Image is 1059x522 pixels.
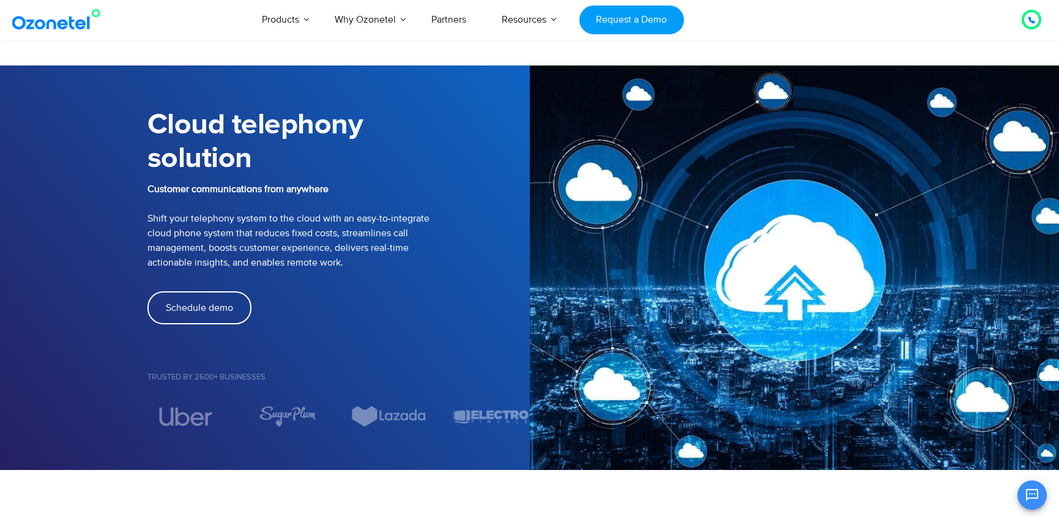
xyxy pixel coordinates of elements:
[147,406,530,427] div: Image Carousel
[249,406,326,427] div: 5 / 7
[159,408,212,426] img: uber.svg
[147,182,530,270] p: Shift your telephony system to the cloud with an easy-to-integrate cloud phone system that reduce...
[452,406,529,427] div: 7 / 7
[579,6,684,34] a: Request a Demo
[453,406,530,427] img: electro.svg
[147,183,329,195] b: Customer communications from anywhere
[259,406,316,427] img: sugarplum.svg
[147,373,530,381] h5: Trusted by 2500+ Businesses
[1017,480,1047,510] button: Open chat
[166,303,233,313] span: Schedule demo
[351,406,428,427] div: 6 / 7
[147,108,530,176] h1: Cloud telephony solution
[147,408,225,426] div: 4 / 7
[147,291,251,324] a: Schedule demo
[351,406,428,427] img: Lazada.svg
